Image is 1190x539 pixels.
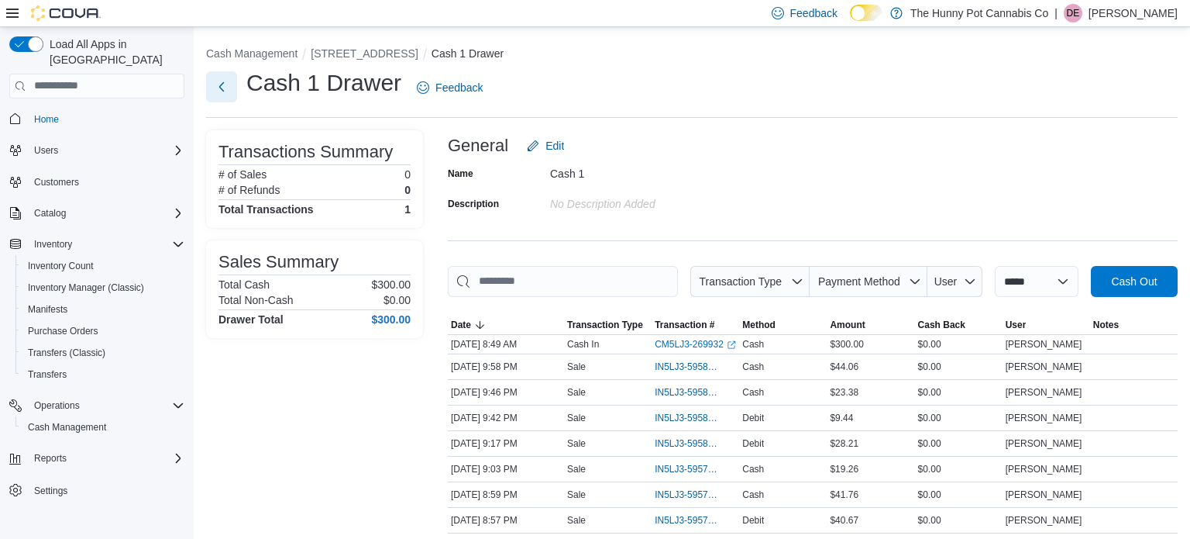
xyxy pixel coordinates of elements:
[742,437,764,450] span: Debit
[850,5,882,21] input: Dark Mode
[655,511,736,530] button: IN5LJ3-5957947
[1067,4,1080,22] span: DE
[742,412,764,424] span: Debit
[550,192,758,210] div: No Description added
[742,489,764,501] span: Cash
[742,386,764,399] span: Cash
[218,184,280,196] h6: # of Refunds
[1006,319,1027,331] span: User
[655,409,736,427] button: IN5LJ3-5958314
[727,340,736,350] svg: External link
[34,113,59,126] span: Home
[655,358,736,376] button: IN5LJ3-5958424
[742,514,764,527] span: Debit
[404,184,411,196] p: 0
[22,344,112,362] a: Transfers (Classic)
[655,485,736,504] button: IN5LJ3-5957966
[742,338,764,351] span: Cash
[15,255,191,277] button: Inventory Count
[915,358,1003,376] div: $0.00
[830,319,865,331] span: Amount
[22,322,184,340] span: Purchase Orders
[448,383,564,402] div: [DATE] 9:46 PM
[34,399,80,412] span: Operations
[28,204,184,223] span: Catalog
[34,452,67,465] span: Reports
[830,386,858,399] span: $23.38
[22,322,105,340] a: Purchase Orders
[218,294,294,306] h6: Total Non-Cash
[22,278,150,297] a: Inventory Manager (Classic)
[448,511,564,530] div: [DATE] 8:57 PM
[655,319,714,331] span: Transaction #
[22,418,184,437] span: Cash Management
[655,412,721,424] span: IN5LJ3-5958314
[934,275,958,288] span: User
[411,72,489,103] a: Feedback
[690,266,810,297] button: Transaction Type
[655,514,721,527] span: IN5LJ3-5957947
[34,144,58,157] span: Users
[567,489,586,501] p: Sale
[15,342,191,364] button: Transfers (Classic)
[432,47,504,60] button: Cash 1 Drawer
[28,347,105,359] span: Transfers (Classic)
[545,138,564,154] span: Edit
[28,172,184,192] span: Customers
[927,266,982,297] button: User
[1064,4,1082,22] div: Darrel Engleby
[918,319,965,331] span: Cash Back
[28,368,67,381] span: Transfers
[34,176,79,188] span: Customers
[1006,489,1082,501] span: [PERSON_NAME]
[22,418,112,437] a: Cash Management
[3,108,191,130] button: Home
[915,409,1003,427] div: $0.00
[15,320,191,342] button: Purchase Orders
[655,460,736,479] button: IN5LJ3-5957999
[1006,463,1082,475] span: [PERSON_NAME]
[3,233,191,255] button: Inventory
[742,319,776,331] span: Method
[43,36,184,67] span: Load All Apps in [GEOGRAPHIC_DATA]
[3,202,191,224] button: Catalog
[448,409,564,427] div: [DATE] 9:42 PM
[28,235,184,254] span: Inventory
[915,434,1003,453] div: $0.00
[567,412,586,424] p: Sale
[655,434,736,453] button: IN5LJ3-5958110
[22,344,184,362] span: Transfers (Classic)
[830,338,863,351] span: $300.00
[22,257,184,275] span: Inventory Count
[22,365,184,384] span: Transfers
[448,168,473,180] label: Name
[218,278,270,291] h6: Total Cash
[404,168,411,181] p: 0
[448,136,508,155] h3: General
[34,485,67,497] span: Settings
[915,485,1003,504] div: $0.00
[550,161,758,180] div: Cash 1
[448,198,499,210] label: Description
[206,46,1178,64] nav: An example of EuiBreadcrumbs
[3,447,191,469] button: Reports
[567,361,586,373] p: Sale
[830,489,858,501] span: $41.76
[448,485,564,504] div: [DATE] 8:59 PM
[810,266,927,297] button: Payment Method
[206,71,237,102] button: Next
[28,235,78,254] button: Inventory
[1089,4,1178,22] p: [PERSON_NAME]
[28,480,184,499] span: Settings
[827,316,914,334] button: Amount
[28,303,67,316] span: Manifests
[655,489,721,501] span: IN5LJ3-5957966
[22,278,184,297] span: Inventory Manager (Classic)
[448,460,564,479] div: [DATE] 9:03 PM
[567,514,586,527] p: Sale
[28,173,85,192] a: Customers
[448,335,564,354] div: [DATE] 8:49 AM
[28,204,72,223] button: Catalog
[448,266,678,297] input: This is a search bar. As you type, the results lower in the page will automatically filter.
[1006,514,1082,527] span: [PERSON_NAME]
